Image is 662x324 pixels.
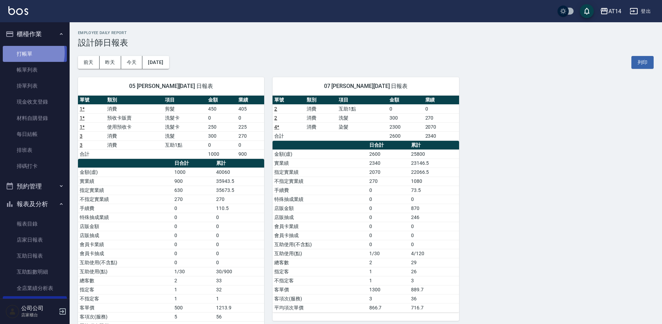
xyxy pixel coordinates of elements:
[206,140,237,149] td: 0
[214,204,264,213] td: 110.5
[78,258,173,267] td: 互助使用(不含點)
[305,96,337,105] th: 類別
[337,122,388,131] td: 染髮
[368,258,409,267] td: 2
[100,56,121,69] button: 昨天
[21,305,57,312] h5: 公司公司
[3,216,67,232] a: 報表目錄
[78,38,654,48] h3: 設計師日報表
[173,213,214,222] td: 0
[3,46,67,62] a: 打帳單
[337,96,388,105] th: 項目
[273,222,367,231] td: 會員卡業績
[78,96,105,105] th: 單號
[409,240,459,249] td: 0
[409,258,459,267] td: 29
[368,168,409,177] td: 2070
[368,159,409,168] td: 2340
[78,204,173,213] td: 手續費
[409,204,459,213] td: 870
[78,267,173,276] td: 互助使用(點)
[368,267,409,276] td: 1
[78,96,264,159] table: a dense table
[237,113,264,122] td: 0
[273,159,367,168] td: 實業績
[273,231,367,240] td: 會員卡抽成
[214,222,264,231] td: 0
[273,186,367,195] td: 手續費
[273,267,367,276] td: 指定客
[368,240,409,249] td: 0
[105,140,163,149] td: 消費
[173,303,214,312] td: 500
[424,122,459,131] td: 2070
[214,276,264,285] td: 33
[409,186,459,195] td: 73.5
[8,6,28,15] img: Logo
[173,294,214,303] td: 1
[424,131,459,140] td: 2340
[163,140,206,149] td: 互助1點
[121,56,143,69] button: 今天
[105,122,163,131] td: 使用預收卡
[337,113,388,122] td: 洗髮
[173,159,214,168] th: 日合計
[78,195,173,204] td: 不指定實業績
[273,168,367,177] td: 指定實業績
[409,195,459,204] td: 0
[173,177,214,186] td: 900
[173,204,214,213] td: 0
[388,131,423,140] td: 2600
[368,195,409,204] td: 0
[273,96,305,105] th: 單號
[388,104,423,113] td: 0
[409,276,459,285] td: 3
[3,25,67,43] button: 櫃檯作業
[78,276,173,285] td: 總客數
[368,303,409,312] td: 866.7
[273,96,459,141] table: a dense table
[3,232,67,248] a: 店家日報表
[173,258,214,267] td: 0
[214,258,264,267] td: 0
[78,168,173,177] td: 金額(虛)
[3,158,67,174] a: 掃碼打卡
[3,177,67,195] button: 預約管理
[368,186,409,195] td: 0
[173,168,214,177] td: 1000
[214,186,264,195] td: 35673.5
[78,240,173,249] td: 會員卡業績
[105,96,163,105] th: 類別
[3,126,67,142] a: 每日結帳
[3,280,67,296] a: 全店業績分析表
[173,222,214,231] td: 0
[163,122,206,131] td: 洗髮卡
[273,213,367,222] td: 店販抽成
[3,78,67,94] a: 掛單列表
[78,312,173,321] td: 客項次(服務)
[173,249,214,258] td: 0
[368,276,409,285] td: 1
[305,113,337,122] td: 消費
[173,240,214,249] td: 0
[206,113,237,122] td: 0
[3,94,67,110] a: 現金收支登錄
[305,122,337,131] td: 消費
[273,249,367,258] td: 互助使用(點)
[163,131,206,140] td: 洗髮
[273,258,367,267] td: 總客數
[105,104,163,113] td: 消費
[627,5,654,18] button: 登出
[78,186,173,195] td: 指定實業績
[173,312,214,321] td: 5
[206,131,237,140] td: 300
[214,240,264,249] td: 0
[3,62,67,78] a: 帳單列表
[409,294,459,303] td: 36
[173,267,214,276] td: 1/30
[273,276,367,285] td: 不指定客
[237,96,264,105] th: 業績
[214,285,264,294] td: 32
[6,305,19,318] img: Person
[78,222,173,231] td: 店販金額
